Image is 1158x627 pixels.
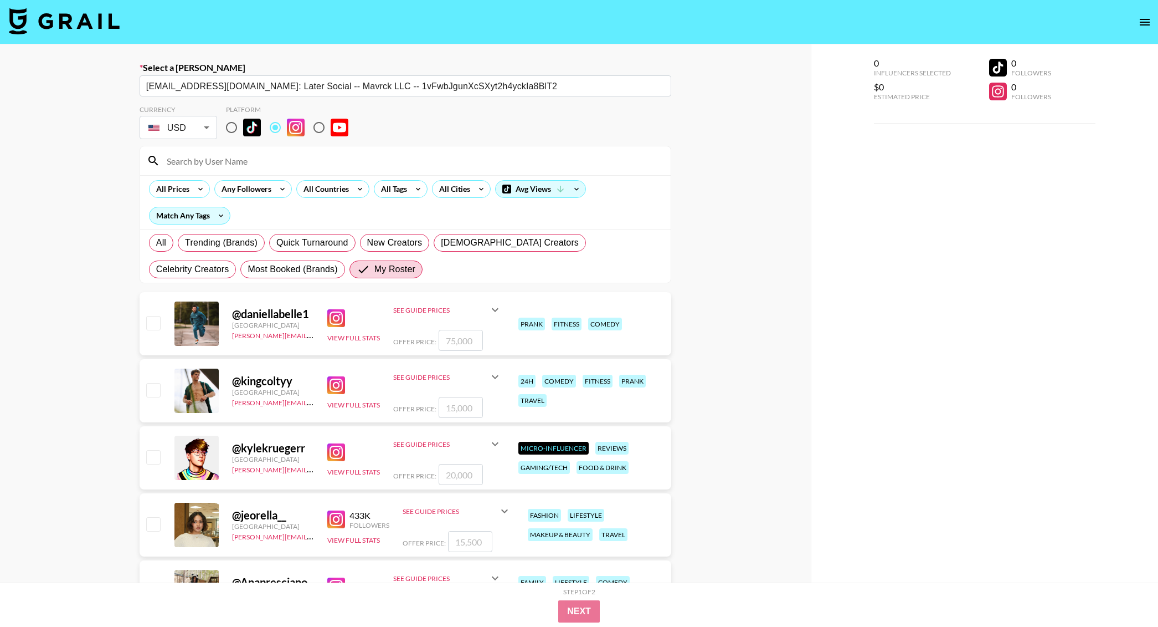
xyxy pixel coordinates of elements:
[596,576,630,589] div: comedy
[403,507,498,516] div: See Guide Prices
[232,522,314,531] div: [GEOGRAPHIC_DATA]
[1011,69,1051,77] div: Followers
[232,329,396,340] a: [PERSON_NAME][EMAIL_ADDRESS][DOMAIN_NAME]
[518,576,546,589] div: family
[1011,58,1051,69] div: 0
[142,118,215,137] div: USD
[874,81,951,93] div: $0
[232,321,314,329] div: [GEOGRAPHIC_DATA]
[150,181,192,197] div: All Prices
[874,58,951,69] div: 0
[327,401,380,409] button: View Full Stats
[403,539,446,547] span: Offer Price:
[1134,11,1156,33] button: open drawer
[160,152,664,170] input: Search by User Name
[441,236,579,249] span: [DEMOGRAPHIC_DATA] Creators
[327,334,380,342] button: View Full Stats
[518,394,547,407] div: travel
[150,207,230,224] div: Match Any Tags
[563,588,595,596] div: Step 1 of 2
[518,375,536,388] div: 24h
[327,511,345,528] img: Instagram
[243,119,261,136] img: TikTok
[588,318,622,330] div: comedy
[1011,81,1051,93] div: 0
[1011,93,1051,101] div: Followers
[393,373,488,381] div: See Guide Prices
[577,461,629,474] div: food & drink
[448,531,492,552] input: 15,500
[542,375,576,388] div: comedy
[232,374,314,388] div: @ kingcoltyy
[140,105,217,114] div: Currency
[558,600,600,623] button: Next
[528,528,593,541] div: makeup & beauty
[518,442,589,455] div: Micro-Influencer
[349,510,389,521] div: 433K
[374,181,409,197] div: All Tags
[374,263,415,276] span: My Roster
[393,472,436,480] span: Offer Price:
[156,263,229,276] span: Celebrity Creators
[433,181,472,197] div: All Cities
[367,236,423,249] span: New Creators
[327,468,380,476] button: View Full Stats
[9,8,120,34] img: Grail Talent
[232,441,314,455] div: @ kylekruegerr
[297,181,351,197] div: All Countries
[185,236,258,249] span: Trending (Brands)
[393,338,436,346] span: Offer Price:
[232,463,396,474] a: [PERSON_NAME][EMAIL_ADDRESS][DOMAIN_NAME]
[403,498,511,524] div: See Guide Prices
[518,461,570,474] div: gaming/tech
[393,306,488,314] div: See Guide Prices
[331,119,348,136] img: YouTube
[518,318,545,330] div: prank
[599,528,627,541] div: travel
[327,444,345,461] img: Instagram
[552,318,581,330] div: fitness
[276,236,348,249] span: Quick Turnaround
[232,531,396,541] a: [PERSON_NAME][EMAIL_ADDRESS][DOMAIN_NAME]
[393,431,502,457] div: See Guide Prices
[393,574,488,583] div: See Guide Prices
[439,397,483,418] input: 15,000
[595,442,629,455] div: reviews
[439,464,483,485] input: 20,000
[232,388,314,396] div: [GEOGRAPHIC_DATA]
[232,396,396,407] a: [PERSON_NAME][EMAIL_ADDRESS][DOMAIN_NAME]
[156,236,166,249] span: All
[393,364,502,390] div: See Guide Prices
[287,119,305,136] img: Instagram
[232,455,314,463] div: [GEOGRAPHIC_DATA]
[583,375,613,388] div: fitness
[327,536,380,544] button: View Full Stats
[349,521,389,529] div: Followers
[874,93,951,101] div: Estimated Price
[393,440,488,448] div: See Guide Prices
[232,508,314,522] div: @ jeorella__
[226,105,357,114] div: Platform
[496,181,585,197] div: Avg Views
[327,309,345,327] img: Instagram
[568,509,604,522] div: lifestyle
[874,69,951,77] div: Influencers Selected
[327,376,345,394] img: Instagram
[327,578,345,595] img: Instagram
[248,263,337,276] span: Most Booked (Brands)
[619,375,646,388] div: prank
[140,62,671,73] label: Select a [PERSON_NAME]
[232,575,314,589] div: @ Anapresciano
[528,509,561,522] div: fashion
[553,576,589,589] div: lifestyle
[232,307,314,321] div: @ daniellabelle1
[393,565,502,592] div: See Guide Prices
[439,330,483,351] input: 75,000
[393,297,502,323] div: See Guide Prices
[393,405,436,413] span: Offer Price:
[215,181,274,197] div: Any Followers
